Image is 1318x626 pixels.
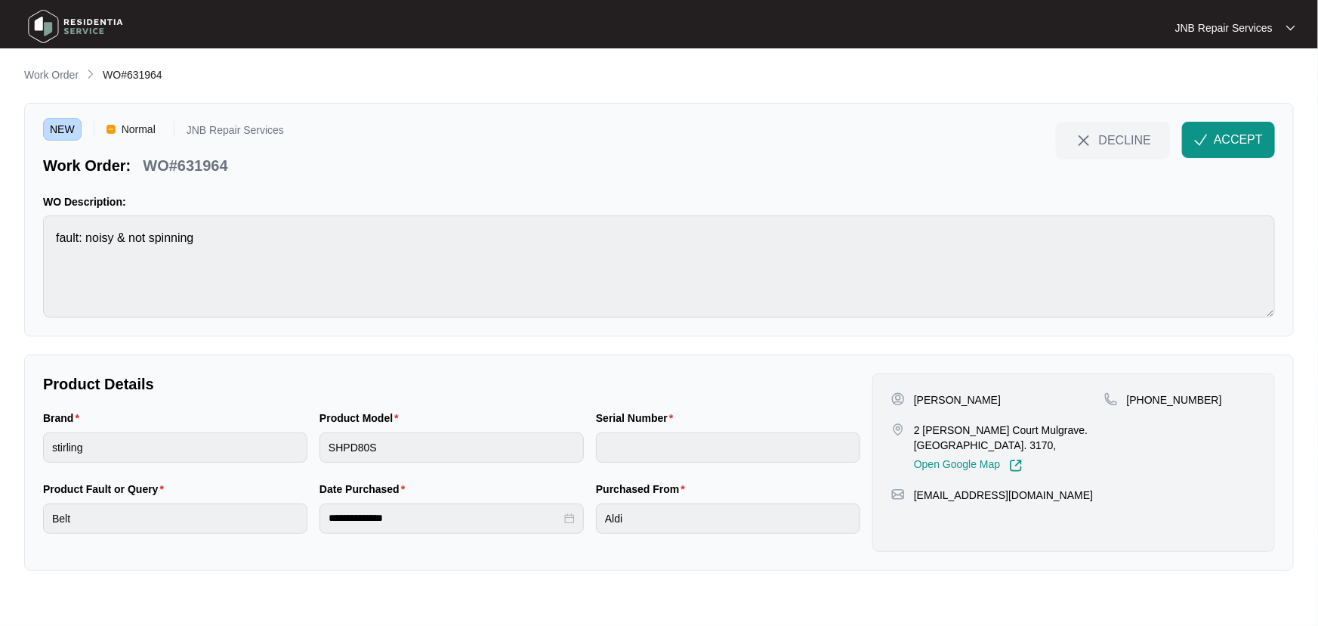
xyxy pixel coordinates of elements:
p: Work Order [24,67,79,82]
img: check-Icon [1194,133,1208,147]
input: Brand [43,432,307,463]
p: [EMAIL_ADDRESS][DOMAIN_NAME] [914,488,1093,503]
img: close-Icon [1075,132,1093,150]
a: Open Google Map [914,459,1023,473]
span: NEW [43,118,82,141]
span: DECLINE [1099,132,1151,148]
label: Date Purchased [319,482,411,497]
span: ACCEPT [1214,131,1263,149]
img: user-pin [891,392,905,406]
label: Product Fault or Query [43,482,170,497]
p: [PERSON_NAME] [914,392,1001,408]
span: Normal [116,118,162,141]
button: check-IconACCEPT [1182,122,1275,158]
p: 2 [PERSON_NAME] Court Mulgrave. [GEOGRAPHIC_DATA]. 3170, [914,423,1104,453]
p: Product Details [43,373,860,395]
a: Work Order [21,67,82,84]
img: chevron-right [85,68,97,80]
p: WO Description: [43,194,1275,209]
label: Product Model [319,411,405,426]
p: JNB Repair Services [187,125,284,141]
span: WO#631964 [103,69,162,81]
input: Product Fault or Query [43,504,307,534]
p: JNB Repair Services [1175,20,1273,36]
input: Date Purchased [329,510,561,526]
label: Brand [43,411,85,426]
img: map-pin [891,423,905,436]
img: dropdown arrow [1286,24,1295,32]
label: Purchased From [596,482,691,497]
input: Purchased From [596,504,860,534]
p: [PHONE_NUMBER] [1127,392,1222,408]
input: Product Model [319,432,584,463]
img: residentia service logo [23,4,128,49]
button: close-IconDECLINE [1056,122,1170,158]
input: Serial Number [596,432,860,463]
img: Link-External [1009,459,1023,473]
img: map-pin [1104,392,1118,406]
p: WO#631964 [143,155,227,176]
label: Serial Number [596,411,679,426]
p: Work Order: [43,155,131,176]
img: Vercel Logo [106,125,116,134]
textarea: fault: noisy & not spinning [43,215,1275,318]
img: map-pin [891,488,905,501]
